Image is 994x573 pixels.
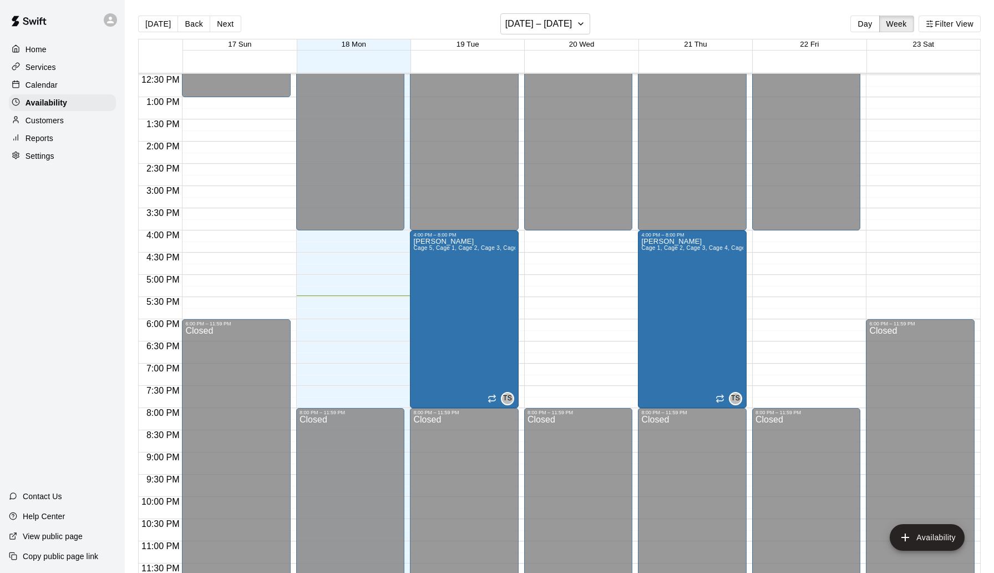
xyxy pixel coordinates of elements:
button: Next [210,16,241,32]
button: 19 Tue [457,40,479,48]
span: Cage 5, Cage 1, Cage 2, Cage 3, Cage 4 [413,245,522,251]
button: add [890,524,965,551]
button: 17 Sun [228,40,251,48]
a: Availability [9,94,116,111]
div: 4:00 PM – 8:00 PM [413,232,515,238]
span: 10:00 PM [139,497,182,506]
span: 12:30 PM [139,75,182,84]
span: 6:30 PM [144,341,182,351]
a: Services [9,59,116,76]
div: 8:00 PM – 11:59 PM [641,410,743,415]
span: TS [503,393,512,404]
button: 20 Wed [569,40,595,48]
span: 6:00 PM [144,319,182,329]
span: 9:30 PM [144,475,182,484]
a: Calendar [9,77,116,93]
div: 8:00 PM – 11:59 PM [413,410,515,415]
span: 3:30 PM [144,208,182,218]
span: 7:00 PM [144,364,182,373]
button: [DATE] – [DATE] [500,13,591,34]
span: 1:30 PM [144,119,182,129]
p: Settings [26,150,54,162]
button: Back [177,16,210,32]
div: Thomas Scott [501,392,514,405]
div: 6:00 PM – 11:59 PM [869,321,971,326]
button: 22 Fri [800,40,819,48]
span: 11:30 PM [139,564,182,573]
span: 2:30 PM [144,164,182,173]
button: Day [850,16,879,32]
div: 4:00 PM – 8:00 PM: Available [638,230,747,408]
span: TS [731,393,740,404]
p: Reports [26,133,53,144]
span: 2:00 PM [144,142,182,151]
button: Filter View [919,16,981,32]
button: 18 Mon [342,40,366,48]
span: 10:30 PM [139,519,182,529]
div: 6:00 PM – 11:59 PM [185,321,287,326]
span: Recurring availability [716,394,724,403]
button: 21 Thu [684,40,707,48]
span: 5:00 PM [144,275,182,284]
span: 11:00 PM [139,541,182,551]
a: Settings [9,148,116,164]
button: 23 Sat [913,40,935,48]
span: Recurring availability [488,394,496,403]
span: 1:00 PM [144,97,182,107]
span: 8:30 PM [144,430,182,440]
p: Services [26,62,56,73]
div: 8:00 PM – 11:59 PM [528,410,630,415]
span: 5:30 PM [144,297,182,306]
p: Customers [26,115,64,126]
a: Reports [9,130,116,147]
div: 4:00 PM – 8:00 PM [641,232,743,238]
a: Home [9,41,116,58]
p: Calendar [26,79,58,91]
span: 4:30 PM [144,253,182,262]
span: 8:00 PM [144,408,182,418]
p: Contact Us [23,491,62,502]
p: Help Center [23,511,65,522]
span: 3:00 PM [144,186,182,195]
a: Customers [9,112,116,129]
div: 8:00 PM – 11:59 PM [300,410,402,415]
h6: [DATE] – [DATE] [505,16,572,32]
span: Cage 1, Cage 2, Cage 3, Cage 4, Cage 5 [641,245,750,251]
span: 7:30 PM [144,386,182,395]
span: 4:00 PM [144,230,182,240]
span: 9:00 PM [144,453,182,462]
div: 8:00 PM – 11:59 PM [755,410,858,415]
button: Week [879,16,914,32]
p: Home [26,44,47,55]
div: 4:00 PM – 8:00 PM: Available [410,230,519,408]
button: [DATE] [138,16,178,32]
p: Copy public page link [23,551,98,562]
p: Availability [26,97,67,108]
div: Thomas Scott [729,392,742,405]
p: View public page [23,531,83,542]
